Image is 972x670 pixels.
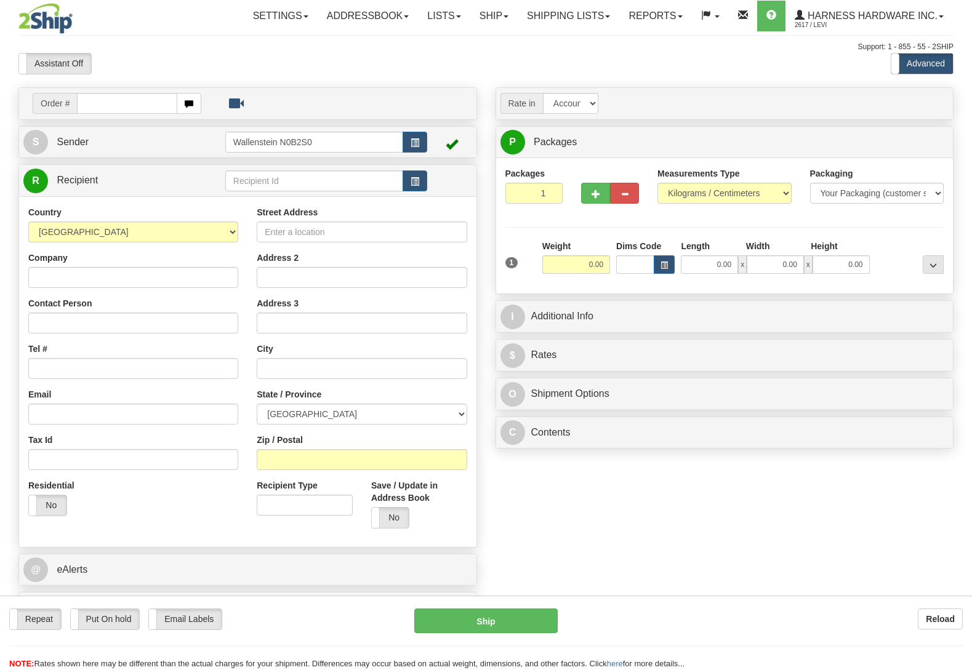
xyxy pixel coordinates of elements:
[257,297,299,309] label: Address 3
[414,608,558,633] button: Ship
[9,659,34,668] span: NOTE:
[505,167,545,180] label: Packages
[257,434,303,446] label: Zip / Postal
[57,137,89,147] span: Sender
[23,557,48,582] span: @
[500,305,525,329] span: I
[29,495,66,516] label: No
[518,1,619,31] a: Shipping lists
[500,382,525,407] span: O
[225,132,403,153] input: Sender Id
[795,19,887,31] span: 2617 / Levi
[371,479,467,504] label: Save / Update in Address Book
[28,388,51,401] label: Email
[681,240,710,252] label: Length
[805,10,938,21] span: Harness Hardware Inc.
[57,564,87,575] span: eAlerts
[500,93,543,114] span: Rate in
[318,1,419,31] a: Addressbook
[542,240,571,252] label: Weight
[23,130,225,155] a: S Sender
[23,169,48,193] span: R
[28,206,62,218] label: Country
[785,1,953,31] a: Harness Hardware Inc. 2617 / Levi
[500,381,949,407] a: OShipment Options
[33,93,77,114] span: Order #
[470,1,518,31] a: Ship
[500,130,949,155] a: P Packages
[19,54,91,74] label: Assistant Off
[944,272,971,397] iframe: chat widget
[28,479,74,492] label: Residential
[607,659,623,668] a: here
[23,168,203,193] a: R Recipient
[149,609,222,629] label: Email Labels
[28,343,47,355] label: Tel #
[738,255,747,274] span: x
[918,608,963,629] button: Reload
[372,508,409,528] label: No
[891,54,953,74] label: Advanced
[28,252,68,264] label: Company
[23,557,472,583] a: @ eAlerts
[257,252,299,264] label: Address 2
[257,343,273,355] label: City
[257,221,467,242] input: Enter a location
[500,343,949,368] a: $Rates
[505,257,518,268] span: 1
[28,434,52,446] label: Tax Id
[657,167,740,180] label: Measurements Type
[18,42,954,52] div: Support: 1 - 855 - 55 - 2SHIP
[418,1,470,31] a: Lists
[244,1,318,31] a: Settings
[18,3,73,34] img: logo2617.jpg
[500,420,525,445] span: C
[10,609,61,629] label: Repeat
[804,255,813,274] span: x
[500,304,949,329] a: IAdditional Info
[257,479,318,492] label: Recipient Type
[810,167,853,180] label: Packaging
[811,240,838,252] label: Height
[500,420,949,445] a: CContents
[926,614,955,624] b: Reload
[57,175,98,185] span: Recipient
[500,130,525,154] span: P
[923,255,944,274] div: ...
[23,130,48,154] span: S
[746,240,770,252] label: Width
[534,137,577,147] span: Packages
[616,240,661,252] label: Dims Code
[225,170,403,191] input: Recipient Id
[619,1,691,31] a: Reports
[257,388,321,401] label: State / Province
[28,297,92,309] label: Contact Person
[71,609,140,629] label: Put On hold
[500,343,525,368] span: $
[257,206,318,218] label: Street Address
